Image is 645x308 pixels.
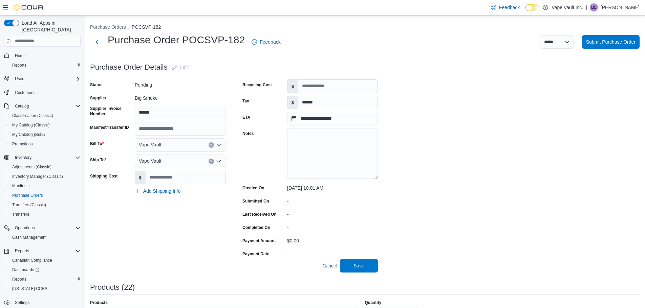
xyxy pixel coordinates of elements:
img: Cova [14,4,44,11]
label: Last Received On [242,212,277,217]
button: Operations [1,223,83,233]
p: Vape Vault Inc. [552,3,583,11]
button: Customers [1,88,83,97]
a: Feedback [249,35,283,49]
div: - [287,209,378,217]
span: Manifests [12,183,29,189]
button: Clear input [209,159,214,164]
span: Dashboards [12,267,39,273]
a: Feedback [488,1,522,14]
h3: Products (22) [90,283,135,291]
span: Inventory [12,153,81,162]
button: Edit [169,61,191,74]
span: Home [15,53,26,58]
label: Quantity [365,300,382,305]
span: Users [15,76,25,81]
a: Classification (Classic) [9,112,56,120]
label: Supplier [90,95,106,101]
span: Add Shipping Info [143,188,181,194]
button: Submit Purchase Order [582,35,640,49]
label: Shipping Cost [90,173,117,179]
span: Reports [9,61,81,69]
span: Inventory [15,155,31,160]
a: Promotions [9,140,36,148]
span: Settings [12,298,81,307]
span: Operations [12,224,81,232]
span: Classification (Classic) [9,112,81,120]
a: Settings [12,299,32,307]
span: Feedback [499,4,520,11]
span: Reports [9,275,81,283]
div: $0.00 [287,235,378,243]
div: Big Smoke [135,93,225,101]
a: Cash Management [9,233,49,241]
span: Adjustments (Classic) [12,164,51,170]
span: Settings [15,300,29,305]
span: Cancel [322,262,337,269]
div: Pending [135,79,225,88]
button: Save [340,259,378,273]
span: Transfers [9,210,81,218]
button: Cash Management [7,233,83,242]
span: Transfers (Classic) [9,201,81,209]
button: Catalog [12,102,31,110]
label: Payment Date [242,251,269,257]
button: Add Shipping Info [132,184,184,198]
span: Inventory Manager (Classic) [12,174,63,179]
span: Cash Management [9,233,81,241]
label: ETA [242,115,250,120]
span: Classification (Classic) [12,113,53,118]
label: Products [90,300,108,305]
button: Clear input [209,142,214,148]
label: Submitted On [242,198,269,204]
button: Classification (Classic) [7,111,83,120]
span: Reports [12,247,81,255]
a: Purchase Orders [9,191,46,199]
a: Dashboards [9,266,42,274]
span: Catalog [15,103,29,109]
div: - [287,248,378,257]
label: Payment Amount [242,238,276,243]
a: Customers [12,89,37,97]
label: Manifest/Transfer ID [90,125,129,130]
button: Reports [7,275,83,284]
span: Vape Vault [139,157,161,165]
label: $ [287,80,298,93]
div: [DATE] 10:01 AM [287,183,378,191]
nav: An example of EuiBreadcrumbs [90,24,640,32]
div: - [287,196,378,204]
label: Created On [242,185,264,191]
button: Settings [1,298,83,307]
button: Users [1,74,83,84]
a: Transfers [9,210,32,218]
span: [US_STATE] CCRS [12,286,47,291]
span: Load All Apps in [GEOGRAPHIC_DATA] [19,20,81,33]
label: Tax [242,98,249,104]
button: Inventory [12,153,34,162]
button: Cancel [320,259,340,273]
button: Open list of options [216,159,221,164]
label: $ [135,171,146,184]
span: Dashboards [9,266,81,274]
span: Feedback [260,39,280,45]
input: Press the down key to open a popover containing a calendar. [287,112,378,125]
a: Reports [9,275,29,283]
label: Supplier Invoice Number [90,106,132,117]
span: Canadian Compliance [9,256,81,264]
span: Transfers (Classic) [12,202,46,208]
span: Inventory Manager (Classic) [9,172,81,181]
a: Transfers (Classic) [9,201,49,209]
label: $ [287,96,298,109]
button: Home [1,51,83,61]
a: My Catalog (Classic) [9,121,52,129]
button: Users [12,75,28,83]
p: [PERSON_NAME] [601,3,640,11]
div: - [287,222,378,230]
span: Promotions [12,141,33,147]
div: Darren Lopes [590,3,598,11]
label: Notes [242,131,254,136]
span: Customers [15,90,35,95]
h3: Purchase Order Details [90,63,168,71]
span: My Catalog (Classic) [9,121,81,129]
button: [US_STATE] CCRS [7,284,83,293]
